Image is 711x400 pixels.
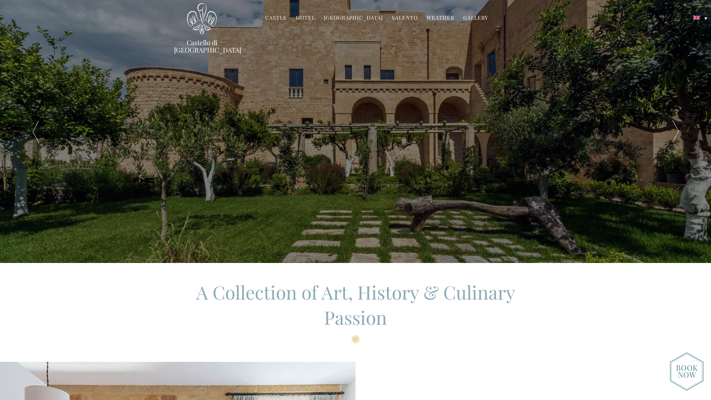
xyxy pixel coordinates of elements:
[427,14,454,23] a: Weather
[463,14,488,23] a: Gallery
[174,39,230,54] a: Castello di [GEOGRAPHIC_DATA]
[670,352,704,391] img: new-booknow.png
[265,14,287,23] a: Castle
[187,3,217,34] img: Castello di Ugento
[296,14,315,23] a: Hotel
[693,16,700,20] img: English
[196,280,515,330] span: A Collection of Art, History & Culinary Passion
[392,14,418,23] a: Salento
[324,14,383,23] a: [GEOGRAPHIC_DATA]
